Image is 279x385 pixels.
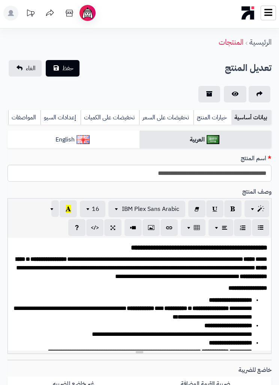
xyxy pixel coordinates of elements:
[225,60,271,76] h2: تعديل المنتج
[207,135,220,144] img: العربية
[76,135,90,144] img: English
[92,205,99,214] span: 16
[80,201,105,217] button: 16
[231,110,271,125] a: بيانات أساسية
[193,110,231,125] a: خيارات المنتج
[139,110,193,125] a: تخفيضات على السعر
[81,6,94,20] img: ai-face.png
[238,154,274,163] label: اسم المنتج
[8,110,40,125] a: المواصفات
[62,64,73,73] span: حفظ
[249,36,271,48] a: الرئيسية
[122,205,179,214] span: IBM Plex Sans Arabic
[239,188,274,196] label: وصف المنتج
[241,5,255,21] img: logo-mobile.png
[7,131,139,149] a: English
[26,64,36,73] span: الغاء
[219,36,243,48] a: المنتجات
[40,110,81,125] a: إعدادات السيو
[81,110,139,125] a: تخفيضات على الكميات
[21,6,40,23] a: تحديثات المنصة
[46,60,79,77] button: حفظ
[235,366,274,374] label: خاضع للضريبة
[108,201,185,217] button: IBM Plex Sans Arabic
[139,131,271,149] a: العربية
[9,60,42,77] a: الغاء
